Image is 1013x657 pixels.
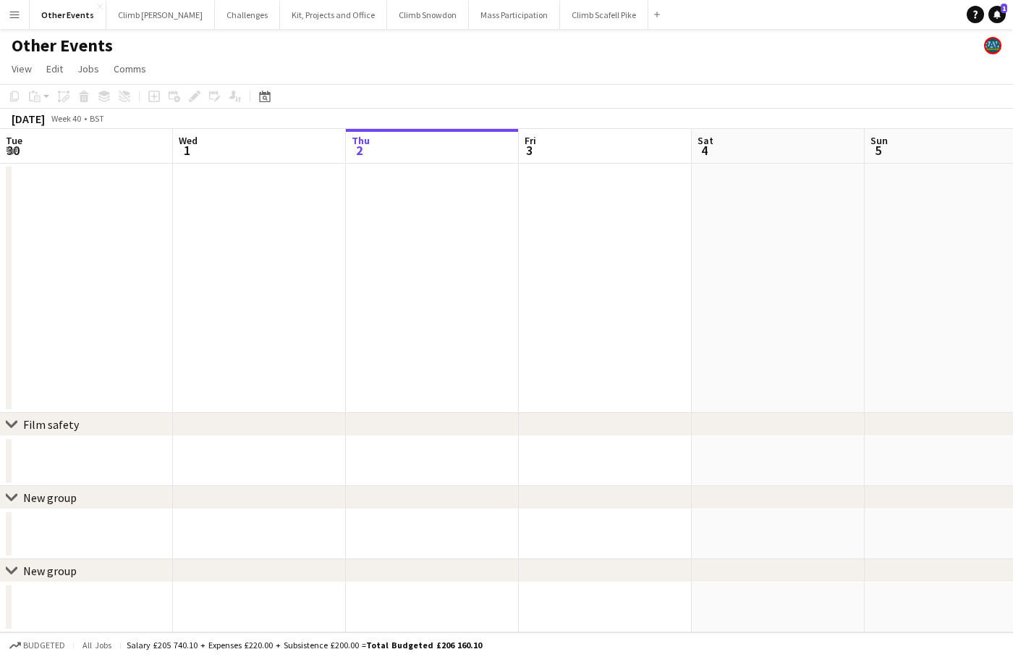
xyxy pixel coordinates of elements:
span: Week 40 [48,113,84,124]
div: Film safety [23,417,79,432]
a: Edit [41,59,69,78]
div: New group [23,490,77,505]
span: 3 [522,142,536,159]
span: Wed [179,134,198,147]
span: All jobs [80,640,114,650]
span: Sun [870,134,888,147]
button: Other Events [30,1,106,29]
div: BST [90,113,104,124]
span: Fri [525,134,536,147]
button: Mass Participation [469,1,560,29]
button: Budgeted [7,637,67,653]
span: 30 [4,142,22,159]
button: Challenges [215,1,280,29]
span: 1 [1001,4,1007,13]
a: Comms [108,59,152,78]
span: 1 [177,142,198,159]
h1: Other Events [12,35,113,57]
button: Kit, Projects and Office [280,1,387,29]
app-user-avatar: Staff RAW Adventures [984,37,1001,54]
div: [DATE] [12,112,45,126]
span: Tue [6,134,22,147]
span: 4 [695,142,713,159]
span: Thu [352,134,370,147]
span: 2 [349,142,370,159]
a: View [6,59,38,78]
span: Jobs [77,62,99,75]
span: 5 [868,142,888,159]
a: Jobs [72,59,105,78]
div: New group [23,564,77,578]
button: Climb [PERSON_NAME] [106,1,215,29]
span: Budgeted [23,640,65,650]
div: Salary £205 740.10 + Expenses £220.00 + Subsistence £200.00 = [127,640,482,650]
button: Climb Snowdon [387,1,469,29]
span: Total Budgeted £206 160.10 [366,640,482,650]
a: 1 [988,6,1006,23]
span: Comms [114,62,146,75]
span: View [12,62,32,75]
span: Sat [698,134,713,147]
span: Edit [46,62,63,75]
button: Climb Scafell Pike [560,1,648,29]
